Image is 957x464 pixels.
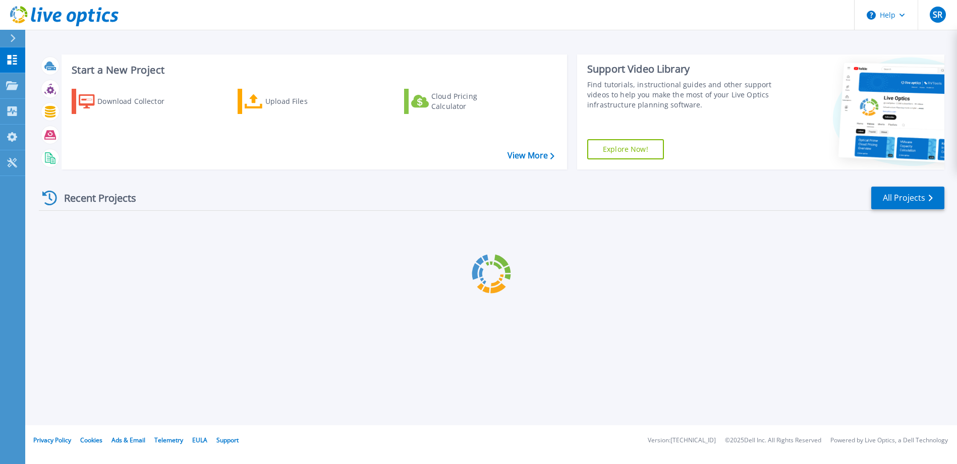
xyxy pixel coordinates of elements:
h3: Start a New Project [72,65,554,76]
a: Explore Now! [587,139,664,159]
a: Privacy Policy [33,436,71,444]
a: Cookies [80,436,102,444]
a: Upload Files [238,89,350,114]
div: Cloud Pricing Calculator [431,91,512,111]
div: Recent Projects [39,186,150,210]
div: Support Video Library [587,63,774,76]
a: Support [216,436,239,444]
a: All Projects [871,187,944,209]
div: Upload Files [265,91,346,111]
li: Version: [TECHNICAL_ID] [648,437,716,444]
a: Ads & Email [111,436,145,444]
a: EULA [192,436,207,444]
a: Download Collector [72,89,184,114]
span: SR [933,11,942,19]
div: Download Collector [97,91,178,111]
a: Cloud Pricing Calculator [404,89,517,114]
a: Telemetry [154,436,183,444]
li: © 2025 Dell Inc. All Rights Reserved [725,437,821,444]
li: Powered by Live Optics, a Dell Technology [830,437,948,444]
div: Find tutorials, instructional guides and other support videos to help you make the most of your L... [587,80,774,110]
a: View More [508,151,554,160]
